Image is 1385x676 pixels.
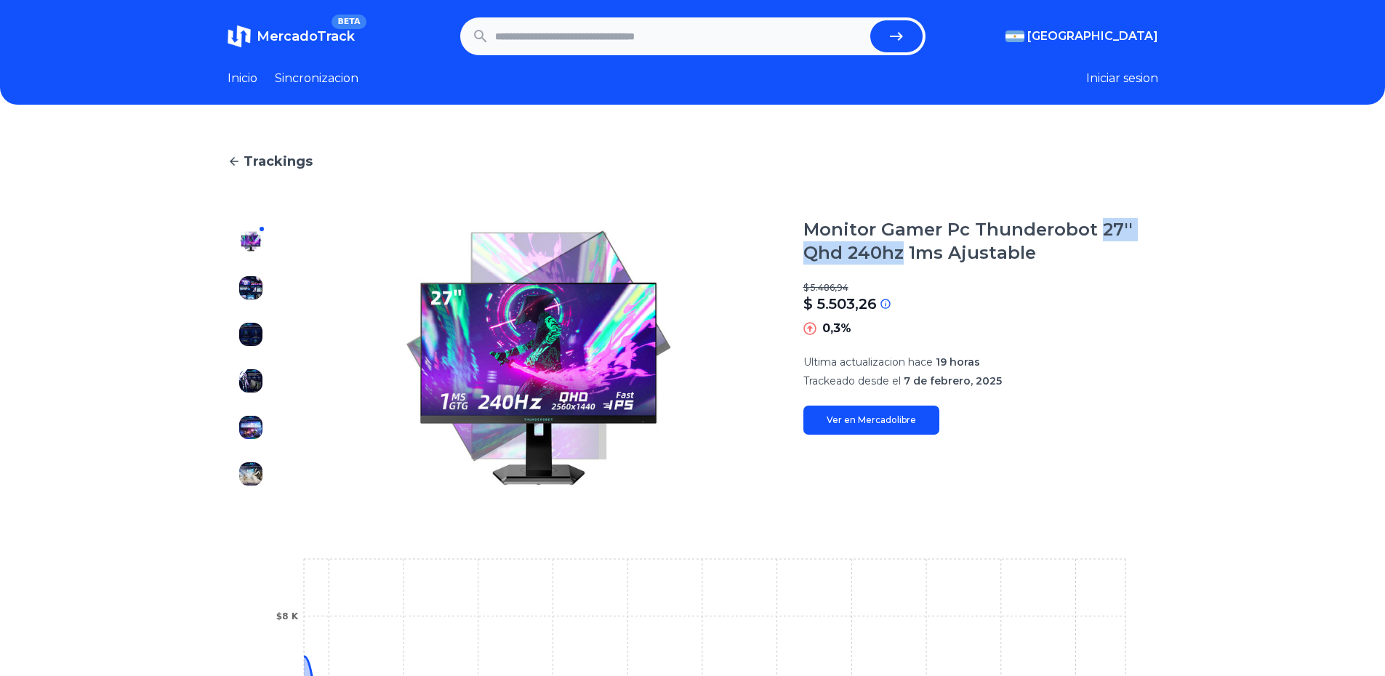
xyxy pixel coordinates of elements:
a: MercadoTrackBETA [228,25,355,48]
span: 7 de febrero, 2025 [904,374,1002,387]
span: Trackings [244,151,313,172]
p: $ 5.486,94 [803,282,1158,294]
span: BETA [332,15,366,29]
h1: Monitor Gamer Pc Thunderobot 27'' Qhd 240hz 1ms Ajustable [803,218,1158,265]
img: Monitor Gamer Pc Thunderobot 27'' Qhd 240hz 1ms Ajustable [239,416,262,439]
span: Ultima actualizacion hace [803,355,933,369]
a: Sincronizacion [275,70,358,87]
p: $ 5.503,26 [803,294,877,314]
img: Monitor Gamer Pc Thunderobot 27'' Qhd 240hz 1ms Ajustable [239,369,262,393]
span: 19 horas [936,355,980,369]
img: Monitor Gamer Pc Thunderobot 27'' Qhd 240hz 1ms Ajustable [239,462,262,486]
img: Monitor Gamer Pc Thunderobot 27'' Qhd 240hz 1ms Ajustable [239,230,262,253]
img: Monitor Gamer Pc Thunderobot 27'' Qhd 240hz 1ms Ajustable [303,218,774,497]
img: Argentina [1005,31,1024,42]
img: MercadoTrack [228,25,251,48]
span: Trackeado desde el [803,374,901,387]
a: Ver en Mercadolibre [803,406,939,435]
button: Iniciar sesion [1086,70,1158,87]
img: Monitor Gamer Pc Thunderobot 27'' Qhd 240hz 1ms Ajustable [239,323,262,346]
button: [GEOGRAPHIC_DATA] [1005,28,1158,45]
tspan: $8 K [276,611,298,621]
span: [GEOGRAPHIC_DATA] [1027,28,1158,45]
a: Inicio [228,70,257,87]
a: Trackings [228,151,1158,172]
img: Monitor Gamer Pc Thunderobot 27'' Qhd 240hz 1ms Ajustable [239,276,262,299]
span: MercadoTrack [257,28,355,44]
p: 0,3% [822,320,851,337]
